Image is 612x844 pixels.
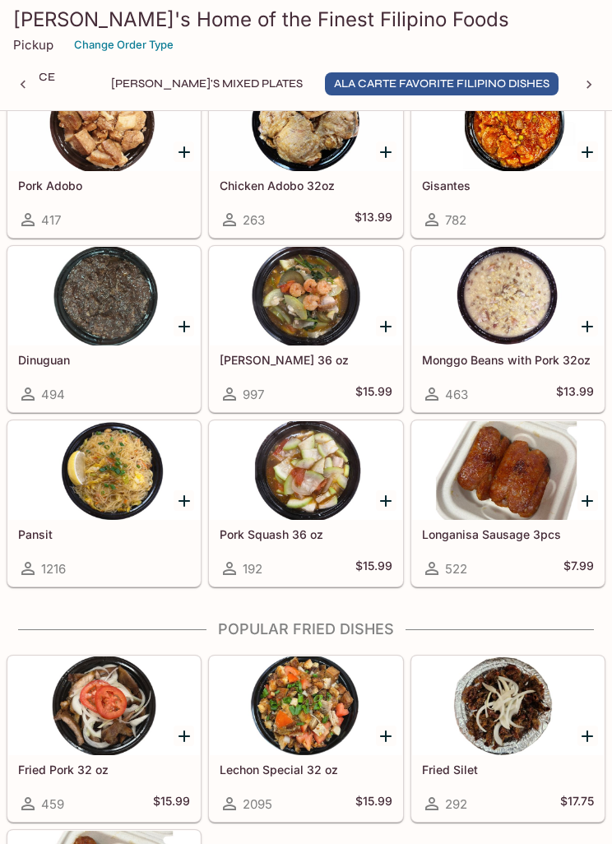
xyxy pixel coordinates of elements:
[8,421,200,520] div: Pansit
[102,72,312,95] button: [PERSON_NAME]'s Mixed Plates
[210,72,401,171] div: Chicken Adobo 32oz
[220,527,392,541] h5: Pork Squash 36 oz
[7,620,605,638] h4: Popular Fried Dishes
[210,421,401,520] div: Pork Squash 36 oz
[243,387,264,402] span: 997
[422,527,594,541] h5: Longanisa Sausage 3pcs
[422,763,594,777] h5: Fried Silet
[411,420,605,587] a: Longanisa Sausage 3pcs522$7.99
[13,7,599,32] h3: [PERSON_NAME]'s Home of the Finest Filipino Foods
[174,726,194,746] button: Add Fried Pork 32 oz
[411,246,605,412] a: Monggo Beans with Pork 32oz463$13.99
[556,384,594,404] h5: $13.99
[560,794,594,814] h5: $17.75
[41,387,65,402] span: 494
[7,656,201,822] a: Fried Pork 32 oz459$15.99
[18,353,190,367] h5: Dinuguan
[422,179,594,192] h5: Gisantes
[220,179,392,192] h5: Chicken Adobo 32oz
[18,179,190,192] h5: Pork Adobo
[563,559,594,578] h5: $7.99
[577,316,598,336] button: Add Monggo Beans with Pork 32oz
[7,246,201,412] a: Dinuguan494
[13,37,53,53] p: Pickup
[7,420,201,587] a: Pansit1216
[8,247,200,345] div: Dinuguan
[412,421,604,520] div: Longanisa Sausage 3pcs
[174,141,194,162] button: Add Pork Adobo
[411,656,605,822] a: Fried Silet292$17.75
[209,420,402,587] a: Pork Squash 36 oz192$15.99
[411,72,605,238] a: Gisantes782
[174,490,194,511] button: Add Pansit
[220,353,392,367] h5: [PERSON_NAME] 36 oz
[243,796,272,812] span: 2095
[8,656,200,755] div: Fried Pork 32 oz
[243,561,262,577] span: 192
[577,490,598,511] button: Add Longanisa Sausage 3pcs
[41,561,66,577] span: 1216
[41,212,61,228] span: 417
[8,72,200,171] div: Pork Adobo
[445,212,466,228] span: 782
[376,726,396,746] button: Add Lechon Special 32 oz
[153,794,190,814] h5: $15.99
[41,796,64,812] span: 459
[355,794,392,814] h5: $15.99
[355,210,392,230] h5: $13.99
[412,656,604,755] div: Fried Silet
[376,316,396,336] button: Add Sari Sari 36 oz
[243,212,265,228] span: 263
[210,656,401,755] div: Lechon Special 32 oz
[445,387,468,402] span: 463
[577,726,598,746] button: Add Fried Silet
[18,763,190,777] h5: Fried Pork 32 oz
[174,316,194,336] button: Add Dinuguan
[209,246,402,412] a: [PERSON_NAME] 36 oz997$15.99
[355,559,392,578] h5: $15.99
[376,490,396,511] button: Add Pork Squash 36 oz
[209,656,402,822] a: Lechon Special 32 oz2095$15.99
[7,72,201,238] a: Pork Adobo417
[577,141,598,162] button: Add Gisantes
[209,72,402,238] a: Chicken Adobo 32oz263$13.99
[445,796,467,812] span: 292
[445,561,467,577] span: 522
[412,247,604,345] div: Monggo Beans with Pork 32oz
[18,527,190,541] h5: Pansit
[376,141,396,162] button: Add Chicken Adobo 32oz
[210,247,401,345] div: Sari Sari 36 oz
[325,72,559,95] button: Ala Carte Favorite Filipino Dishes
[422,353,594,367] h5: Monggo Beans with Pork 32oz
[355,384,392,404] h5: $15.99
[220,763,392,777] h5: Lechon Special 32 oz
[412,72,604,171] div: Gisantes
[67,32,181,58] button: Change Order Type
